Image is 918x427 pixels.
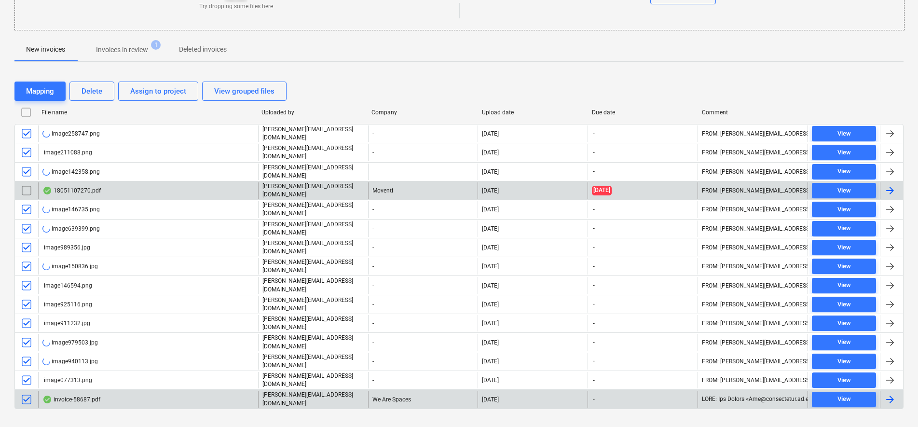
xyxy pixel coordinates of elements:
div: image150836.jpg [42,262,98,270]
div: View [837,128,851,139]
div: View [837,356,851,367]
p: Invoices in review [96,45,148,55]
iframe: Chat Widget [870,381,918,427]
div: image146735.png [42,206,100,213]
p: [PERSON_NAME][EMAIL_ADDRESS][DOMAIN_NAME] [262,372,364,388]
p: [PERSON_NAME][EMAIL_ADDRESS][DOMAIN_NAME] [262,144,364,161]
p: [PERSON_NAME][EMAIL_ADDRESS][DOMAIN_NAME] [262,296,364,313]
div: OCR finished [42,187,52,194]
div: - [368,334,478,350]
p: [PERSON_NAME][EMAIL_ADDRESS][DOMAIN_NAME] [262,239,364,256]
span: - [592,338,596,346]
span: - [592,130,596,138]
div: OCR in progress [42,206,50,213]
div: Company [371,109,474,116]
div: - [368,201,478,218]
span: - [592,300,596,308]
div: OCR in progress [42,168,50,176]
div: Assign to project [130,85,186,97]
div: [DATE] [482,320,499,327]
button: View [812,164,876,179]
div: [DATE] [482,339,499,346]
div: - [368,125,478,142]
div: - [368,258,478,275]
div: Mapping [26,85,54,97]
div: OCR in progress [42,358,50,365]
div: [DATE] [482,244,499,251]
div: [DATE] [482,263,499,270]
div: [DATE] [482,282,499,289]
p: [PERSON_NAME][EMAIL_ADDRESS][DOMAIN_NAME] [262,182,364,199]
div: View [837,299,851,310]
div: image979503.jpg [42,339,98,346]
div: [DATE] [482,301,499,308]
span: - [592,167,596,176]
button: View grouped files [202,82,287,101]
div: image077313.png [42,377,92,384]
p: [PERSON_NAME][EMAIL_ADDRESS][DOMAIN_NAME] [262,391,364,407]
div: View [837,185,851,196]
div: View [837,280,851,291]
div: - [368,315,478,331]
span: - [592,224,596,233]
div: OCR finished [42,396,52,403]
div: [DATE] [482,377,499,384]
div: - [368,220,478,237]
div: image989356.jpg [42,244,90,251]
button: Delete [69,82,114,101]
div: View grouped files [214,85,274,97]
p: [PERSON_NAME][EMAIL_ADDRESS][DOMAIN_NAME] [262,201,364,218]
div: image258747.png [42,130,100,138]
div: - [368,353,478,370]
p: Try dropping some files here [199,2,273,11]
div: - [368,239,478,256]
div: View [837,147,851,158]
button: View [812,240,876,255]
div: [DATE] [482,225,499,232]
div: View [837,318,851,329]
div: View [837,375,851,386]
span: 1 [151,40,161,50]
div: image925116.png [42,301,92,308]
button: View [812,259,876,274]
div: image639399.png [42,225,100,233]
span: - [592,357,596,365]
div: 18051107270.pdf [42,187,101,194]
div: Moventi [368,182,478,199]
div: View [837,261,851,272]
div: Due date [592,109,694,116]
span: [DATE] [592,186,612,195]
p: [PERSON_NAME][EMAIL_ADDRESS][DOMAIN_NAME] [262,220,364,237]
div: - [368,277,478,293]
p: [PERSON_NAME][EMAIL_ADDRESS][DOMAIN_NAME] [262,258,364,275]
div: invoice-58687.pdf [42,396,100,403]
span: - [592,319,596,328]
div: - [368,372,478,388]
p: [PERSON_NAME][EMAIL_ADDRESS][DOMAIN_NAME] [262,125,364,142]
p: Deleted invoices [179,44,227,55]
p: [PERSON_NAME][EMAIL_ADDRESS][DOMAIN_NAME] [262,315,364,331]
div: We Are Spaces [368,391,478,407]
span: - [592,243,596,251]
button: View [812,183,876,198]
div: View [837,337,851,348]
p: [PERSON_NAME][EMAIL_ADDRESS][DOMAIN_NAME] [262,164,364,180]
button: View [812,278,876,293]
button: Mapping [14,82,66,101]
span: - [592,206,596,214]
div: image940113.jpg [42,358,98,365]
div: View [837,394,851,405]
div: [DATE] [482,149,499,156]
div: File name [41,109,254,116]
button: View [812,354,876,369]
p: [PERSON_NAME][EMAIL_ADDRESS][DOMAIN_NAME] [262,353,364,370]
button: View [812,392,876,407]
button: View [812,221,876,236]
button: View [812,316,876,331]
button: Assign to project [118,82,198,101]
div: View [837,242,851,253]
div: OCR in progress [42,262,50,270]
div: [DATE] [482,358,499,365]
div: Upload date [482,109,584,116]
div: [DATE] [482,130,499,137]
